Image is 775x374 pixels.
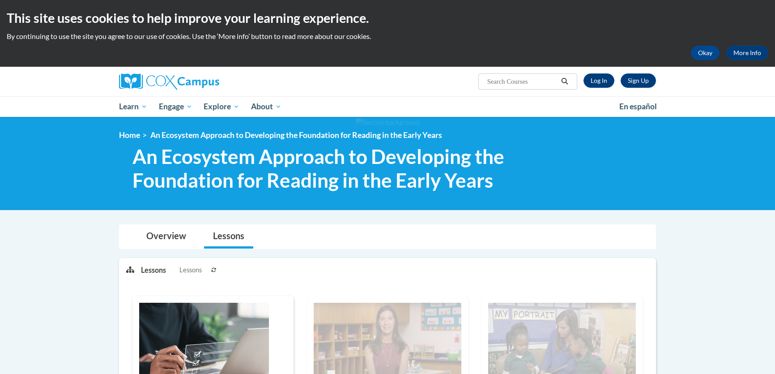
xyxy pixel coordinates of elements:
[558,76,571,87] button: Search
[137,225,195,249] a: Overview
[245,96,287,117] a: About
[106,96,669,117] div: Main menu
[141,265,166,275] p: Lessons
[7,9,768,27] h2: This site uses cookies to help improve your learning experience.
[691,46,720,60] button: Okay
[150,130,442,140] span: An Ecosystem Approach to Developing the Foundation for Reading in the Early Years
[119,130,140,140] a: Home
[251,101,281,112] span: About
[198,96,245,117] a: Explore
[204,101,239,112] span: Explore
[726,46,768,60] a: More Info
[119,73,219,90] img: Cox Campus
[7,31,768,41] p: By continuing to use the site you agree to our use of cookies. Use the ‘More info’ button to read...
[613,97,663,116] a: En español
[132,145,532,192] span: An Ecosystem Approach to Developing the Foundation for Reading in the Early Years
[113,96,153,117] a: Learn
[486,76,558,87] input: Search Courses
[204,225,253,249] a: Lessons
[119,73,289,90] a: Cox Campus
[179,265,202,275] span: Lessons
[153,96,198,117] a: Engage
[119,101,147,112] span: Learn
[621,73,656,88] a: Register
[356,118,419,128] img: Section background
[583,73,614,88] a: Log In
[619,102,657,111] span: En español
[159,101,192,112] span: Engage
